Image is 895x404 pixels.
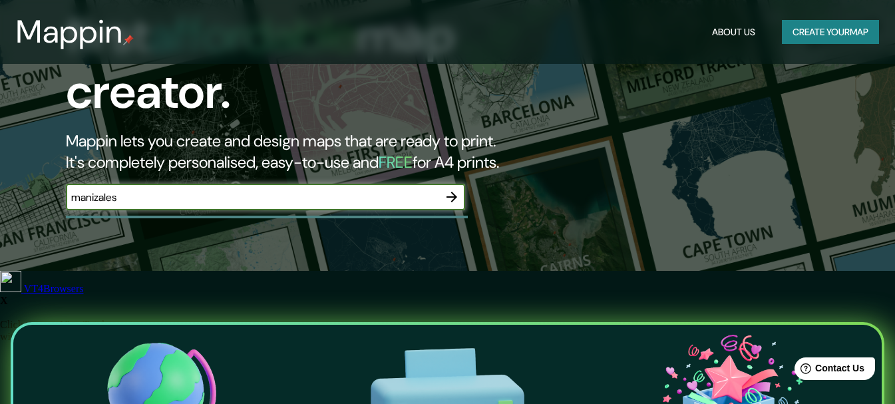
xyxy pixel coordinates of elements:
[123,35,134,45] img: mappin-pin
[66,130,514,173] h2: Mappin lets you create and design maps that are ready to print. It's completely personalised, eas...
[379,152,413,172] h5: FREE
[777,352,880,389] iframe: Help widget launcher
[66,190,439,205] input: Choose your favourite place
[16,13,123,51] h3: Mappin
[24,283,84,294] a: VT4Browsers
[707,20,761,45] button: About Us
[782,20,879,45] button: Create yourmap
